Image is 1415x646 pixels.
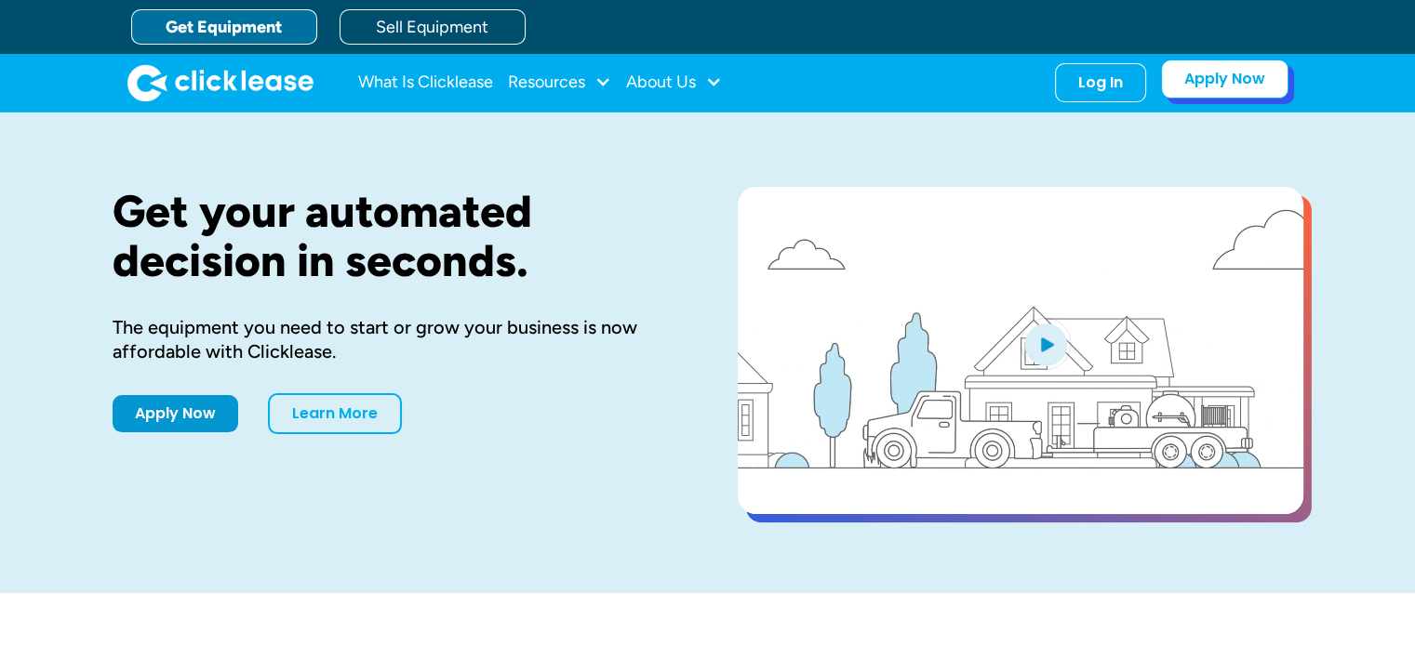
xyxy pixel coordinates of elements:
h1: Get your automated decision in seconds. [113,187,678,285]
a: Apply Now [1161,59,1288,99]
a: What Is Clicklease [358,64,493,101]
a: Sell Equipment [340,9,526,45]
div: The equipment you need to start or grow your business is now affordable with Clicklease. [113,315,678,363]
div: Log In [1078,73,1123,92]
img: Clicklease logo [127,64,314,101]
div: Resources [508,64,611,101]
div: About Us [626,64,722,101]
a: Get Equipment [131,9,317,45]
img: Blue play button logo on a light blue circular background [1021,318,1071,370]
a: open lightbox [738,187,1303,514]
a: Learn More [268,393,402,434]
a: Apply Now [113,395,238,432]
a: home [127,64,314,101]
